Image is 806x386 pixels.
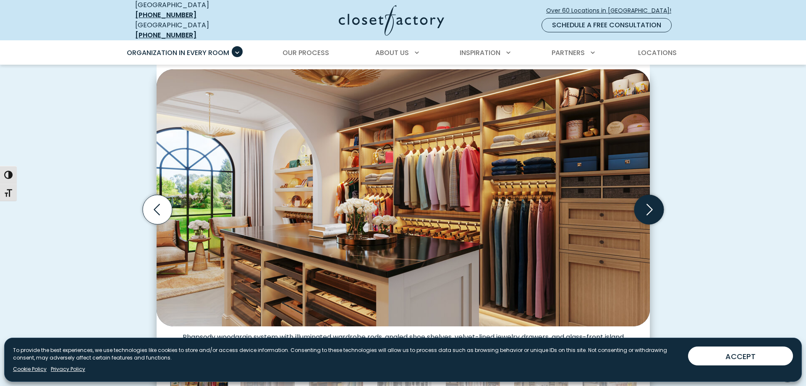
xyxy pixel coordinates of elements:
[135,10,196,20] a: [PHONE_NUMBER]
[121,41,685,65] nav: Primary Menu
[460,48,500,58] span: Inspiration
[13,365,47,373] a: Cookie Policy
[375,48,409,58] span: About Us
[51,365,85,373] a: Privacy Policy
[546,3,678,18] a: Over 60 Locations in [GEOGRAPHIC_DATA]!
[157,326,650,350] figcaption: Rhapsody woodgrain system with illuminated wardrobe rods, angled shoe shelves, velvet-lined jewel...
[688,347,793,365] button: ACCEPT
[135,20,257,40] div: [GEOGRAPHIC_DATA]
[546,6,678,15] span: Over 60 Locations in [GEOGRAPHIC_DATA]!
[638,48,677,58] span: Locations
[339,5,444,36] img: Closet Factory Logo
[139,192,175,228] button: Previous slide
[127,48,229,58] span: Organization in Every Room
[542,18,672,32] a: Schedule a Free Consultation
[631,192,667,228] button: Next slide
[13,347,681,362] p: To provide the best experiences, we use technologies like cookies to store and/or access device i...
[283,48,329,58] span: Our Process
[157,69,650,326] img: Custom dressing room Rhapsody woodgrain system with illuminated wardrobe rods, angled shoe shelve...
[135,30,196,40] a: [PHONE_NUMBER]
[552,48,585,58] span: Partners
